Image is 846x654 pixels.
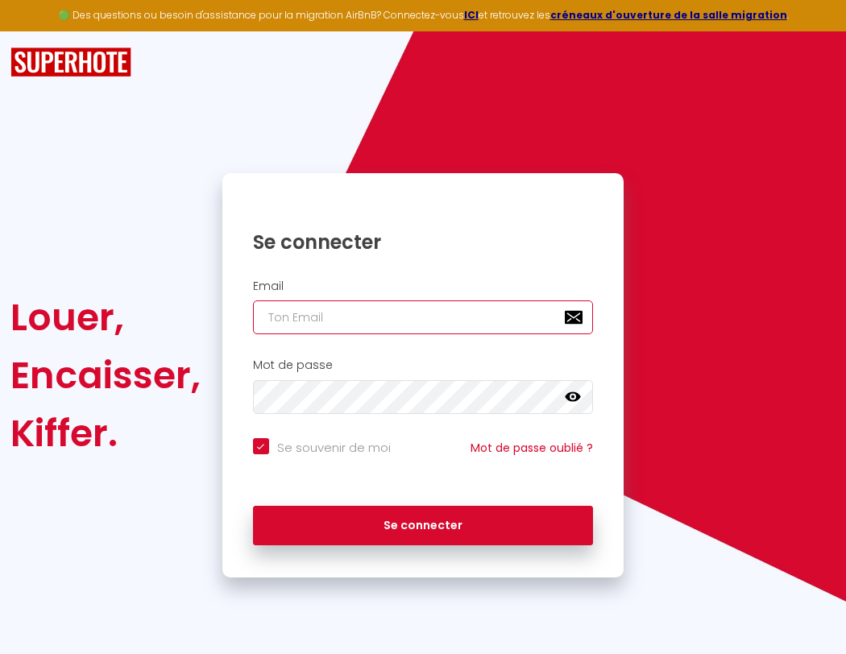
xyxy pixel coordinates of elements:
[253,230,594,255] h1: Se connecter
[253,506,594,546] button: Se connecter
[10,288,201,346] div: Louer,
[550,8,787,22] a: créneaux d'ouverture de la salle migration
[253,358,594,372] h2: Mot de passe
[253,279,594,293] h2: Email
[253,300,594,334] input: Ton Email
[10,404,201,462] div: Kiffer.
[464,8,479,22] a: ICI
[10,346,201,404] div: Encaisser,
[10,48,131,77] img: SuperHote logo
[13,6,61,55] button: Ouvrir le widget de chat LiveChat
[471,440,593,456] a: Mot de passe oublié ?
